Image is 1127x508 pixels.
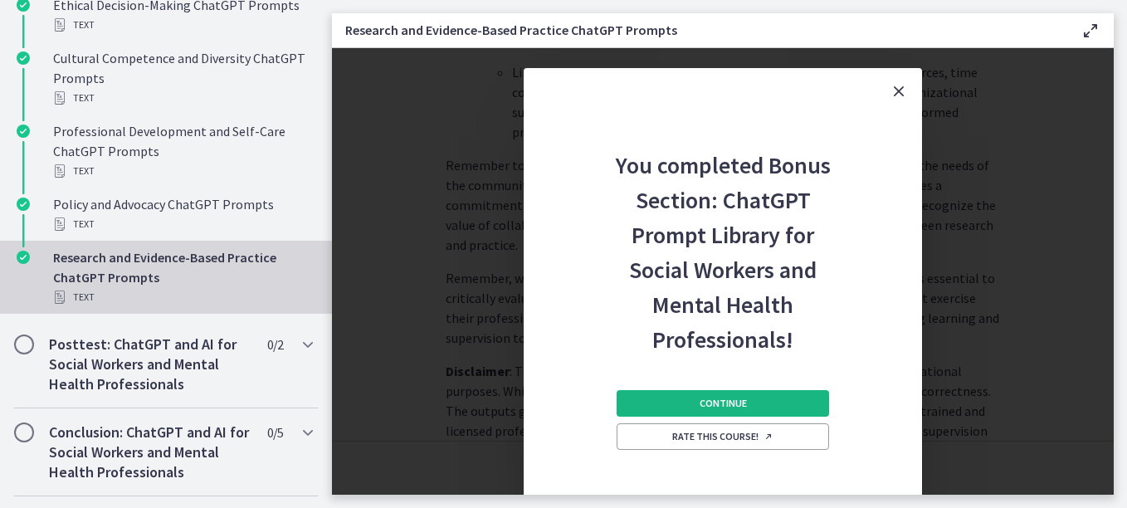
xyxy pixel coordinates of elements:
i: Completed [17,251,30,264]
span: Continue [700,397,747,410]
div: Text [53,161,312,181]
div: Text [53,214,312,234]
h3: Research and Evidence-Based Practice ChatGPT Prompts [345,20,1054,40]
span: 0 / 5 [267,423,283,442]
div: Research and Evidence-Based Practice ChatGPT Prompts [53,247,312,307]
div: Text [53,287,312,307]
i: Opens in a new window [764,432,773,442]
button: Close [876,68,922,115]
div: Policy and Advocacy ChatGPT Prompts [53,194,312,234]
button: Continue [617,390,829,417]
span: 0 / 2 [267,335,283,354]
div: Text [53,88,312,108]
div: Professional Development and Self-Care ChatGPT Prompts [53,121,312,181]
div: Cultural Competence and Diversity ChatGPT Prompts [53,48,312,108]
h2: You completed Bonus Section: ChatGPT Prompt Library for Social Workers and Mental Health Professi... [613,115,832,357]
h2: Posttest: ChatGPT and AI for Social Workers and Mental Health Professionals [49,335,251,394]
div: Text [53,15,312,35]
i: Completed [17,198,30,211]
span: Rate this course! [672,430,773,443]
a: Rate this course! Opens in a new window [617,423,829,450]
h2: Conclusion: ChatGPT and AI for Social Workers and Mental Health Professionals [49,423,251,482]
i: Completed [17,125,30,138]
i: Completed [17,51,30,65]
